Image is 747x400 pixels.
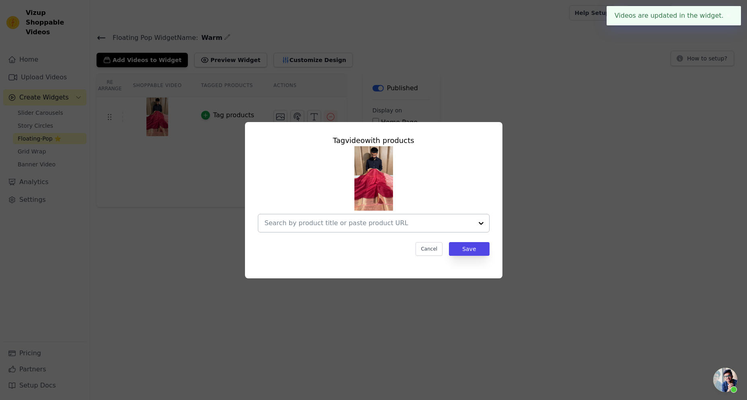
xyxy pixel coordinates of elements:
img: reel-preview-usee-shop-app.myshopify.com-3701851422976485197_8704832998.jpeg [354,146,393,211]
div: Videos are updated in the widget. [607,6,741,25]
button: Close [724,11,733,21]
button: Save [449,242,489,256]
button: Cancel [416,242,442,256]
a: Open chat [713,368,737,392]
div: Tag video with products [258,135,490,146]
input: Search by product title or paste product URL [265,218,473,228]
